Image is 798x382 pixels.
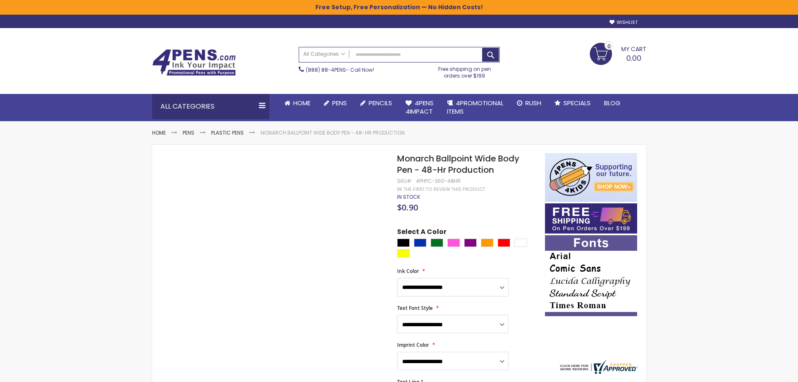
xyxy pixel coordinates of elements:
[607,42,611,50] span: 0
[545,203,637,234] img: Free shipping on orders over $199
[397,202,418,213] span: $0.90
[464,239,477,247] div: Purple
[299,47,349,61] a: All Categories
[397,227,447,239] span: Select A Color
[590,43,646,64] a: 0.00 0
[558,360,638,374] img: 4pens.com widget logo
[447,239,460,247] div: Pink
[369,99,392,107] span: Pencils
[510,94,548,112] a: Rush
[525,99,541,107] span: Rush
[152,49,236,76] img: 4Pens Custom Pens and Promotional Products
[332,99,347,107] span: Pens
[306,66,346,73] a: (888) 88-4PENS
[481,239,493,247] div: Orange
[293,99,310,107] span: Home
[397,177,413,185] strong: SKU
[498,239,510,247] div: Red
[303,51,345,57] span: All Categories
[414,239,426,247] div: Blue
[152,94,269,119] div: All Categories
[558,369,638,376] a: 4pens.com certificate URL
[397,153,519,176] span: Monarch Ballpoint Wide Body Pen - 48-Hr Production
[261,130,405,136] li: Monarch Ballpoint Wide Body Pen - 48-Hr Production
[183,129,194,136] a: Pens
[563,99,591,107] span: Specials
[397,186,485,192] a: Be the first to review this product
[397,341,429,348] span: Imprint Color
[317,94,354,112] a: Pens
[278,94,317,112] a: Home
[431,239,443,247] div: Green
[306,66,374,73] span: - Call Now!
[152,129,166,136] a: Home
[514,239,527,247] div: White
[397,193,420,200] span: In stock
[545,235,637,316] img: font-personalization-examples
[211,129,244,136] a: Plastic Pens
[354,94,399,112] a: Pencils
[405,99,434,116] span: 4Pens 4impact
[429,62,500,79] div: Free shipping on pen orders over $199
[397,249,410,257] div: Yellow
[597,94,627,112] a: Blog
[447,99,504,116] span: 4PROMOTIONAL ITEMS
[609,19,638,26] a: Wishlist
[416,178,461,185] div: 4PHPC-360-48HR
[548,94,597,112] a: Specials
[399,94,440,121] a: 4Pens4impact
[397,239,410,247] div: Black
[397,268,419,275] span: Ink Color
[604,99,620,107] span: Blog
[440,94,510,121] a: 4PROMOTIONALITEMS
[397,304,433,312] span: Text Font Style
[545,153,637,202] img: 4pens 4 kids
[626,53,641,63] span: 0.00
[397,194,420,200] div: Availability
